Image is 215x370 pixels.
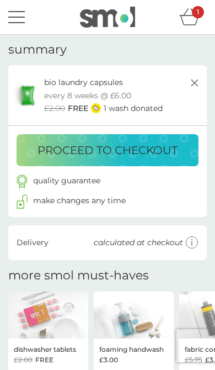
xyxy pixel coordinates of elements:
[35,355,53,365] span: FREE
[44,89,131,102] p: every 8 weeks @ £6.00
[33,194,126,207] p: make changes any time
[14,344,76,355] p: dishwasher tablets
[99,355,118,365] span: £3.00
[104,102,163,114] p: 1 wash donated
[68,102,88,114] span: FREE
[8,43,67,57] h3: summary
[44,102,65,114] span: £2.00
[37,141,178,159] p: proceed to checkout
[8,268,149,283] h2: more smol must-haves
[99,344,164,355] p: foaming handwash
[17,134,198,166] button: proceed to checkout
[8,7,25,28] button: menu
[179,6,207,28] div: basket
[14,355,33,365] span: £2.00
[80,7,135,28] img: smol
[17,236,49,249] p: Delivery
[44,76,123,88] p: bio laundry capsules
[33,175,100,187] p: quality guarantee
[94,236,183,249] p: calculated at checkout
